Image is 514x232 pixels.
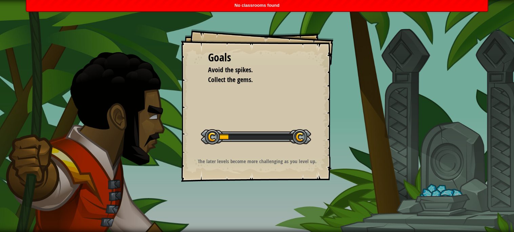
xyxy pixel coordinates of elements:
[208,75,253,84] span: Collect the gems.
[189,158,325,165] p: The later levels become more challenging as you level up.
[208,65,253,74] span: Avoid the spikes.
[208,50,306,65] div: Goals
[200,75,305,85] li: Collect the gems.
[234,3,280,8] span: No classrooms found
[200,65,305,75] li: Avoid the spikes.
